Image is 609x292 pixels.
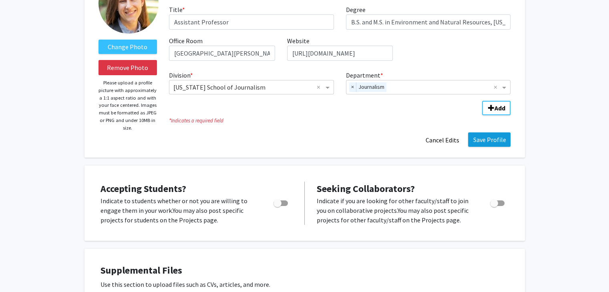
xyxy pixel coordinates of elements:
[317,82,324,92] span: Clear all
[6,256,34,286] iframe: Chat
[169,36,203,46] label: Office Room
[346,80,511,94] ng-select: Department
[356,82,386,92] span: Journalism
[169,80,334,94] ng-select: Division
[98,40,157,54] label: ChangeProfile Picture
[493,82,500,92] span: Clear all
[163,70,340,94] div: Division
[100,280,509,289] p: Use this section to upload files such as CVs, articles, and more.
[98,79,157,132] p: Please upload a profile picture with approximately a 1:1 aspect ratio and with your face centered...
[420,132,464,148] button: Cancel Edits
[270,196,292,208] div: Toggle
[98,60,157,75] button: Remove Photo
[346,5,366,14] label: Degree
[169,117,511,124] i: Indicates a required field
[349,82,356,92] span: ×
[317,182,415,195] span: Seeking Collaborators?
[287,36,310,46] label: Website
[340,70,517,94] div: Department
[100,182,186,195] span: Accepting Students?
[494,104,505,112] b: Add
[482,101,511,115] button: Add Division/Department
[317,196,475,225] p: Indicate if you are looking for other faculty/staff to join you on collaborative projects. You ma...
[100,265,509,276] h4: Supplemental Files
[487,196,509,208] div: Toggle
[468,132,511,147] button: Save Profile
[100,196,258,225] p: Indicate to students whether or not you are willing to engage them in your work. You may also pos...
[169,5,185,14] label: Title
